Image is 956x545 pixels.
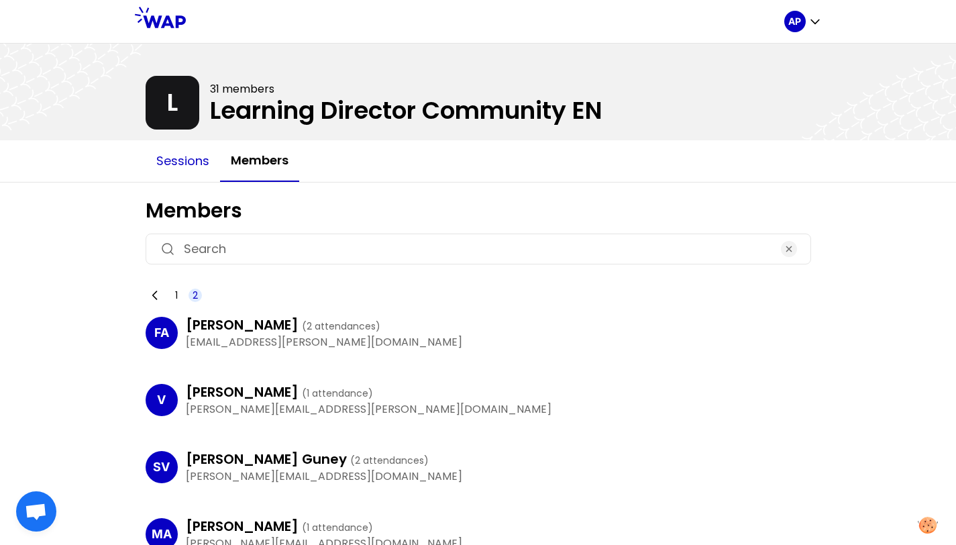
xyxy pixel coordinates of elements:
p: V [157,391,166,409]
button: AP [784,11,822,32]
span: ( 1 attendance ) [302,521,373,534]
button: Sessions [146,141,220,181]
span: 2 [193,289,198,302]
p: [PERSON_NAME][EMAIL_ADDRESS][PERSON_NAME][DOMAIN_NAME] [186,401,811,417]
button: Manage your preferences about cookies [910,509,946,542]
a: Ouvrir le chat [16,491,56,532]
h3: [PERSON_NAME] [186,315,380,334]
span: ( 2 attendances ) [350,454,429,467]
button: Members [220,140,299,182]
h1: Members [146,199,811,223]
span: ( 1 attendance ) [302,387,373,400]
input: Search [184,240,773,258]
h3: [PERSON_NAME] [186,517,373,536]
h3: [PERSON_NAME] [186,383,373,401]
p: AP [788,15,801,28]
p: SV [153,458,170,477]
h3: [PERSON_NAME] Guney [186,450,429,468]
span: 1 [175,289,178,302]
p: FA [154,324,169,342]
p: [PERSON_NAME][EMAIL_ADDRESS][DOMAIN_NAME] [186,468,811,485]
p: MA [152,525,172,544]
span: ( 2 attendances ) [302,319,380,333]
p: [EMAIL_ADDRESS][PERSON_NAME][DOMAIN_NAME] [186,334,811,350]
